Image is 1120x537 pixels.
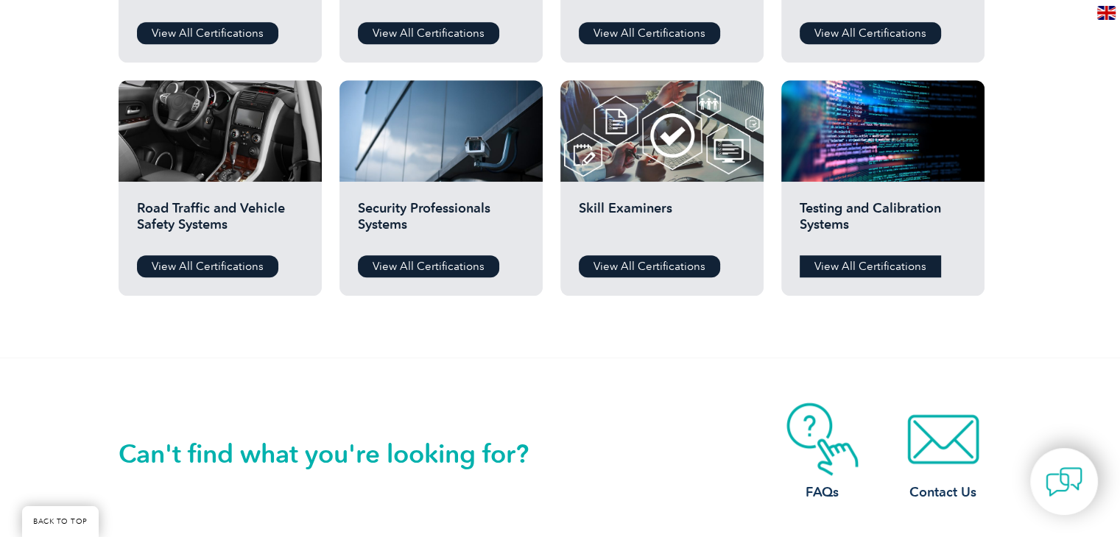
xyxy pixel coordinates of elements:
[800,255,941,277] a: View All Certifications
[884,483,1002,502] h3: Contact Us
[764,483,881,502] h3: FAQs
[579,255,720,277] a: View All Certifications
[800,200,966,244] h2: Testing and Calibration Systems
[884,402,1002,476] img: contact-email.webp
[800,22,941,44] a: View All Certifications
[1097,6,1116,20] img: en
[764,402,881,502] a: FAQs
[358,200,524,244] h2: Security Professionals Systems
[579,200,745,244] h2: Skill Examiners
[358,255,499,277] a: View All Certifications
[764,402,881,476] img: contact-faq.webp
[137,200,303,244] h2: Road Traffic and Vehicle Safety Systems
[22,506,99,537] a: BACK TO TOP
[358,22,499,44] a: View All Certifications
[579,22,720,44] a: View All Certifications
[884,402,1002,502] a: Contact Us
[1046,463,1082,500] img: contact-chat.png
[137,255,278,277] a: View All Certifications
[137,22,278,44] a: View All Certifications
[119,442,560,466] h2: Can't find what you're looking for?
